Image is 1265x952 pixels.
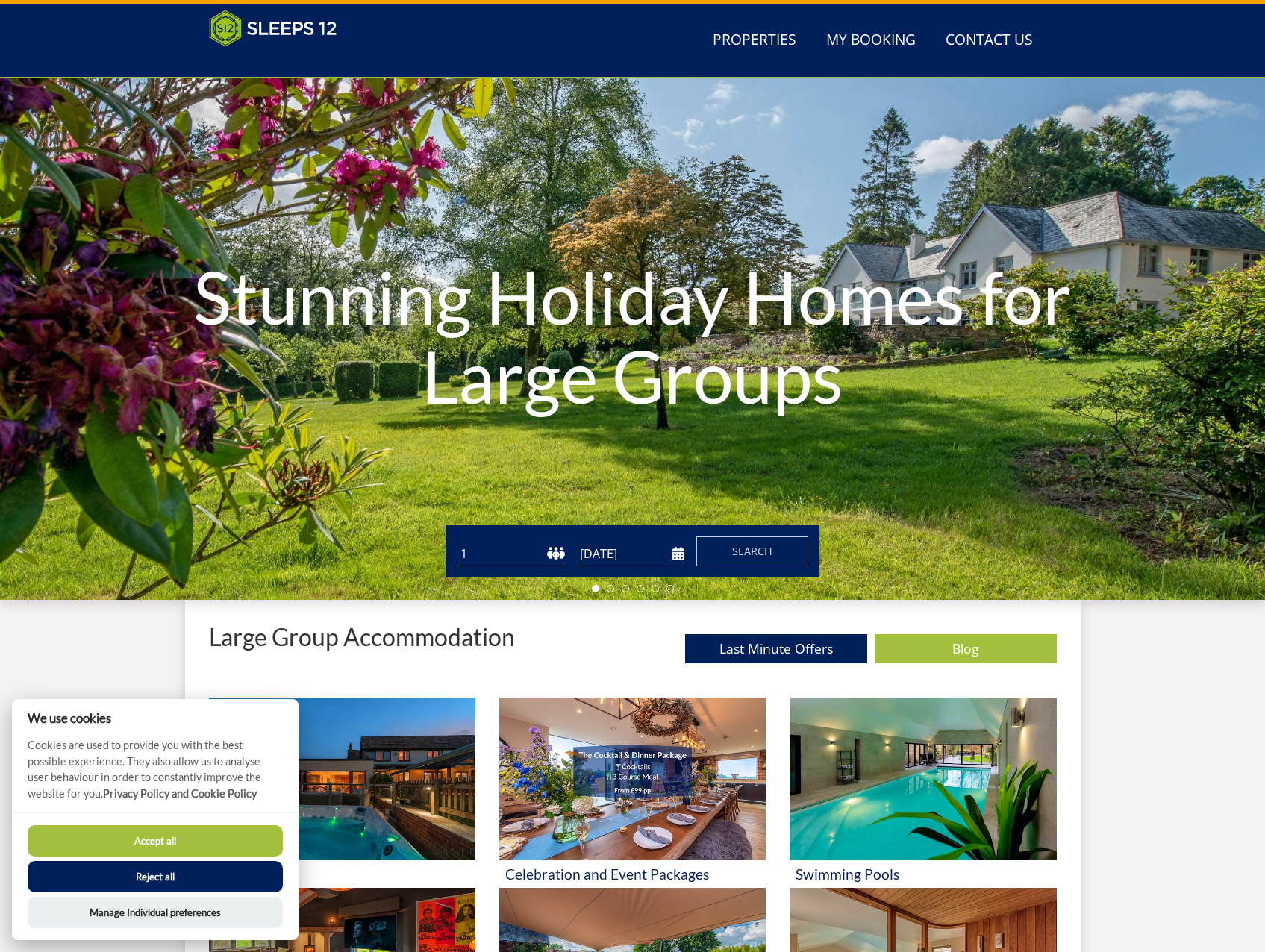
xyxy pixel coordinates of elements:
[577,542,684,566] input: Arrival Date
[696,536,808,566] button: Search
[12,711,299,725] h2: We use cookies
[28,897,283,928] button: Manage Individual preferences
[499,698,766,860] img: 'Celebration and Event Packages' - Large Group Accommodation Holiday Ideas
[215,866,469,882] h3: Hot Tubs
[209,624,515,650] p: Large Group Accommodation
[28,861,283,892] button: Reject all
[940,24,1039,57] a: Contact Us
[707,24,802,57] a: Properties
[28,825,283,857] button: Accept all
[209,698,475,888] a: 'Hot Tubs' - Large Group Accommodation Holiday Ideas Hot Tubs
[209,698,475,860] img: 'Hot Tubs' - Large Group Accommodation Holiday Ideas
[209,10,337,47] img: Sleeps 12
[790,698,1056,888] a: 'Swimming Pools' - Large Group Accommodation Holiday Ideas Swimming Pools
[190,228,1075,445] h1: Stunning Holiday Homes for Large Groups
[12,737,299,812] p: Cookies are used to provide you with the best possible experience. They also allow us to analyse ...
[202,56,358,69] iframe: Customer reviews powered by Trustpilot
[505,866,760,882] h3: Celebration and Event Packages
[820,24,922,57] a: My Booking
[790,698,1056,860] img: 'Swimming Pools' - Large Group Accommodation Holiday Ideas
[685,634,867,663] a: Last Minute Offers
[499,698,766,888] a: 'Celebration and Event Packages' - Large Group Accommodation Holiday Ideas Celebration and Event ...
[732,544,772,558] span: Search
[796,866,1050,882] h3: Swimming Pools
[875,634,1057,663] a: Blog
[103,787,257,800] a: Privacy Policy and Cookie Policy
